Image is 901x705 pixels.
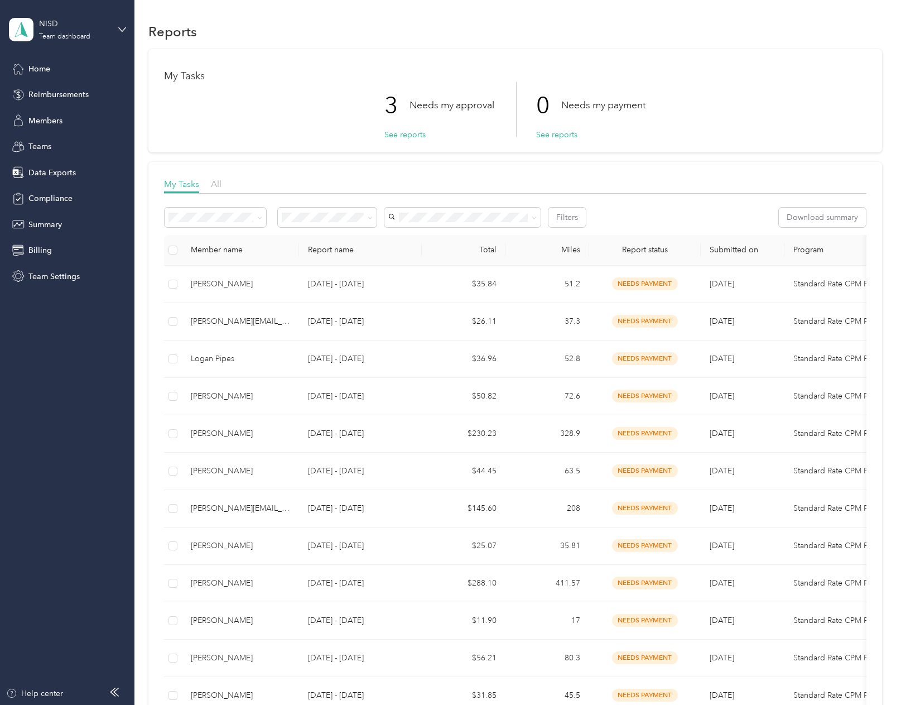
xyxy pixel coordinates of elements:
[710,429,734,438] span: [DATE]
[710,391,734,401] span: [DATE]
[308,278,413,290] p: [DATE] - [DATE]
[28,63,50,75] span: Home
[710,541,734,550] span: [DATE]
[431,245,497,255] div: Total
[164,179,199,189] span: My Tasks
[422,527,505,565] td: $25.07
[308,615,413,627] p: [DATE] - [DATE]
[39,33,90,40] div: Team dashboard
[191,390,290,402] div: [PERSON_NAME]
[422,266,505,303] td: $35.84
[308,428,413,440] p: [DATE] - [DATE]
[612,651,678,664] span: needs payment
[308,315,413,328] p: [DATE] - [DATE]
[28,167,76,179] span: Data Exports
[612,464,678,477] span: needs payment
[612,502,678,515] span: needs payment
[710,354,734,363] span: [DATE]
[710,466,734,476] span: [DATE]
[422,378,505,415] td: $50.82
[191,689,290,702] div: [PERSON_NAME]
[148,26,197,37] h1: Reports
[28,141,51,152] span: Teams
[710,653,734,663] span: [DATE]
[308,689,413,702] p: [DATE] - [DATE]
[536,82,561,129] p: 0
[612,614,678,627] span: needs payment
[28,244,52,256] span: Billing
[612,577,678,589] span: needs payment
[28,271,80,282] span: Team Settings
[612,539,678,552] span: needs payment
[211,179,221,189] span: All
[598,245,692,255] span: Report status
[779,208,866,227] button: Download summary
[561,98,645,112] p: Needs my payment
[422,490,505,527] td: $145.60
[710,690,734,700] span: [DATE]
[28,193,73,204] span: Compliance
[308,577,413,589] p: [DATE] - [DATE]
[6,688,63,699] button: Help center
[422,303,505,340] td: $26.11
[505,303,589,340] td: 37.3
[191,465,290,477] div: [PERSON_NAME]
[505,415,589,453] td: 328.9
[308,390,413,402] p: [DATE] - [DATE]
[612,390,678,402] span: needs payment
[191,278,290,290] div: [PERSON_NAME]
[548,208,586,227] button: Filters
[308,465,413,477] p: [DATE] - [DATE]
[191,615,290,627] div: [PERSON_NAME]
[28,219,62,231] span: Summary
[191,428,290,440] div: [PERSON_NAME]
[612,315,678,328] span: needs payment
[710,616,734,625] span: [DATE]
[409,98,494,112] p: Needs my approval
[164,70,866,82] h1: My Tasks
[710,578,734,588] span: [DATE]
[308,652,413,664] p: [DATE] - [DATE]
[422,453,505,490] td: $44.45
[28,115,62,127] span: Members
[308,353,413,365] p: [DATE] - [DATE]
[839,642,901,705] iframe: Everlance-gr Chat Button Frame
[612,352,678,365] span: needs payment
[536,129,577,141] button: See reports
[191,353,290,365] div: Logan Pipes
[612,689,678,702] span: needs payment
[191,540,290,552] div: [PERSON_NAME]
[384,129,426,141] button: See reports
[191,577,290,589] div: [PERSON_NAME]
[612,277,678,290] span: needs payment
[505,490,589,527] td: 208
[182,235,299,266] th: Member name
[505,640,589,677] td: 80.3
[701,235,784,266] th: Submitted on
[710,503,734,513] span: [DATE]
[505,565,589,602] td: 411.57
[505,266,589,303] td: 51.2
[39,18,109,30] div: NISD
[308,540,413,552] p: [DATE] - [DATE]
[514,245,580,255] div: Miles
[505,340,589,378] td: 52.8
[191,502,290,515] div: [PERSON_NAME][EMAIL_ADDRESS][DOMAIN_NAME]
[422,415,505,453] td: $230.23
[28,89,89,100] span: Reimbursements
[422,640,505,677] td: $56.21
[505,453,589,490] td: 63.5
[505,602,589,640] td: 17
[710,279,734,289] span: [DATE]
[710,316,734,326] span: [DATE]
[505,527,589,565] td: 35.81
[422,602,505,640] td: $11.90
[191,245,290,255] div: Member name
[422,340,505,378] td: $36.96
[422,565,505,602] td: $288.10
[505,378,589,415] td: 72.6
[308,502,413,515] p: [DATE] - [DATE]
[384,82,409,129] p: 3
[191,315,290,328] div: [PERSON_NAME][EMAIL_ADDRESS][DOMAIN_NAME]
